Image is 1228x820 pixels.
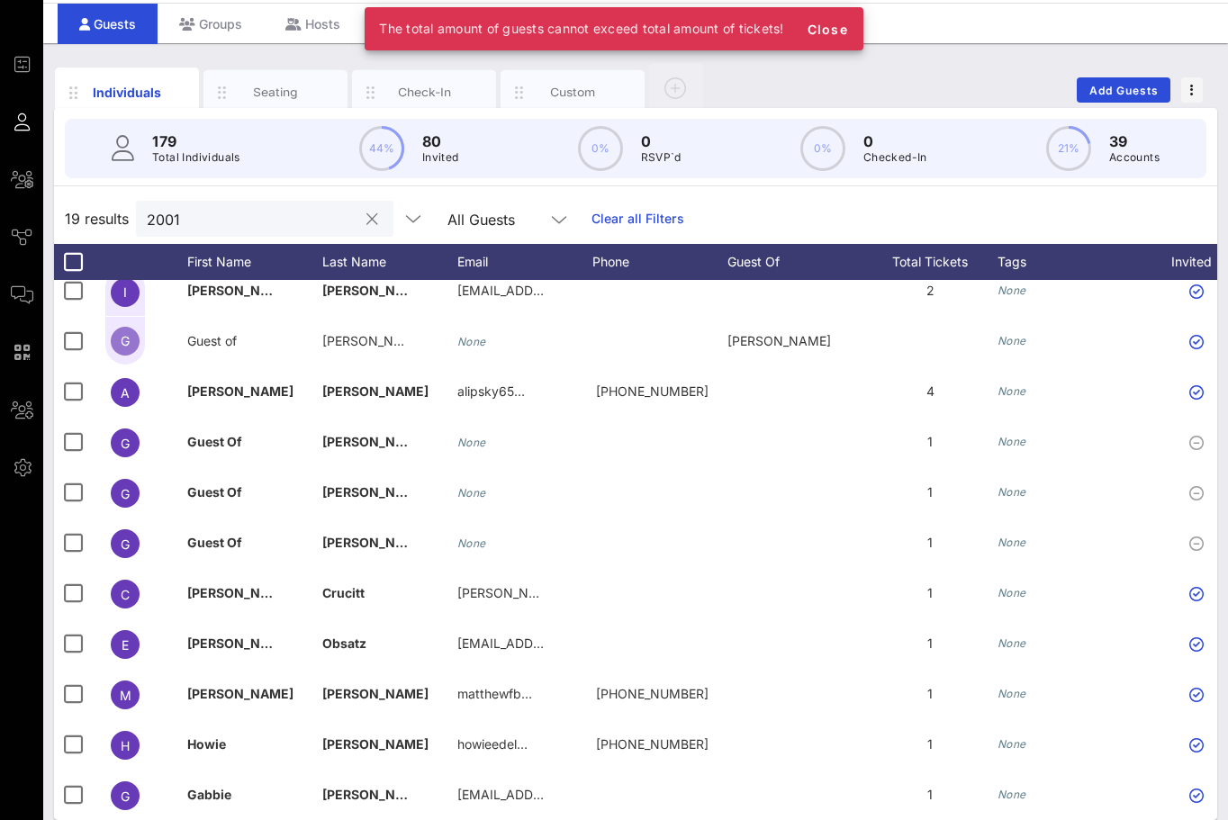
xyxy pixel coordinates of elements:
p: Accounts [1109,149,1160,167]
i: None [457,536,486,550]
span: +18479031795 [596,686,709,701]
span: Close [806,22,849,37]
div: 2 [862,266,998,316]
i: None [998,687,1026,700]
i: None [998,435,1026,448]
span: Guest Of [187,484,242,500]
div: Check-In [384,84,465,101]
span: [PERSON_NAME] [187,635,293,651]
span: Guest Of [187,535,242,550]
p: 39 [1109,131,1160,152]
div: 1 [862,669,998,719]
div: 1 [862,770,998,820]
span: H [121,738,130,753]
div: Guest Of [727,244,862,280]
span: Obsatz [322,635,366,651]
span: The total amount of guests cannot exceed total amount of tickets! [379,21,783,36]
span: Gabbie [187,787,231,802]
div: Email [457,244,592,280]
div: All Guests [437,201,581,237]
i: None [998,737,1026,751]
i: None [998,586,1026,599]
i: None [998,485,1026,499]
div: Last Name [322,244,457,280]
i: None [998,536,1026,549]
i: None [457,436,486,449]
span: I [123,284,127,300]
div: [PERSON_NAME] [727,316,862,366]
div: 1 [862,467,998,518]
div: 1 [862,518,998,568]
span: [EMAIL_ADDRESS][DOMAIN_NAME] [457,787,674,802]
button: Close [799,13,856,45]
span: [PERSON_NAME] [187,585,293,600]
span: [PERSON_NAME] [322,484,429,500]
i: None [457,335,486,348]
span: G [121,333,130,348]
span: [PERSON_NAME] [187,283,293,298]
p: Checked-In [863,149,927,167]
p: howieedel… [457,719,528,770]
span: Crucitt [322,585,365,600]
span: Add Guests [1088,84,1160,97]
div: Total Tickets [862,244,998,280]
div: 4 [862,366,998,417]
a: Clear all Filters [591,209,684,229]
p: 80 [422,131,459,152]
span: [EMAIL_ADDRESS][DOMAIN_NAME] [457,283,674,298]
p: alipsky65… [457,366,525,417]
p: 179 [152,131,240,152]
p: 0 [641,131,682,152]
span: [PERSON_NAME] [322,686,429,701]
span: +14102797182 [596,736,709,752]
span: M [120,688,131,703]
span: [PERSON_NAME][EMAIL_ADDRESS][PERSON_NAME][DOMAIN_NAME] [457,585,881,600]
span: [PERSON_NAME] [322,383,429,399]
span: [PERSON_NAME] [187,686,293,701]
div: Guests [58,4,158,44]
p: matthewfb… [457,669,532,719]
div: 1 [862,719,998,770]
span: [PERSON_NAME] [187,383,293,399]
div: Phone [592,244,727,280]
span: C [121,587,130,602]
p: Total Individuals [152,149,240,167]
div: 1 [862,568,998,618]
div: Custom [533,84,613,101]
span: G [121,536,130,552]
div: 1 [862,417,998,467]
div: All Guests [447,212,515,228]
div: Groups [158,4,264,44]
div: Seating [236,84,316,101]
span: [PERSON_NAME] [322,535,429,550]
span: A [121,385,130,401]
span: 19 results [65,208,129,230]
p: Invited [422,149,459,167]
span: [PERSON_NAME] [322,787,429,802]
div: 1 [862,618,998,669]
div: Individuals [87,83,167,102]
span: Howie [187,736,226,752]
p: RSVP`d [641,149,682,167]
div: Hosts [264,4,362,44]
button: clear icon [366,211,378,229]
i: None [998,334,1026,347]
div: Tags [998,244,1151,280]
div: First Name [187,244,322,280]
p: 0 [863,131,927,152]
span: [EMAIL_ADDRESS][DOMAIN_NAME] [457,635,674,651]
span: [PERSON_NAME] [322,283,429,298]
i: None [457,486,486,500]
span: Guest Of [187,434,242,449]
span: [PERSON_NAME] [322,434,429,449]
i: None [998,284,1026,297]
span: Guest of [187,333,237,348]
span: G [121,436,130,451]
span: G [121,788,130,804]
span: E [122,637,129,653]
span: G [121,486,130,501]
i: None [998,384,1026,398]
span: +19177838532 [596,383,709,399]
span: [PERSON_NAME] [322,736,429,752]
i: None [998,788,1026,801]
